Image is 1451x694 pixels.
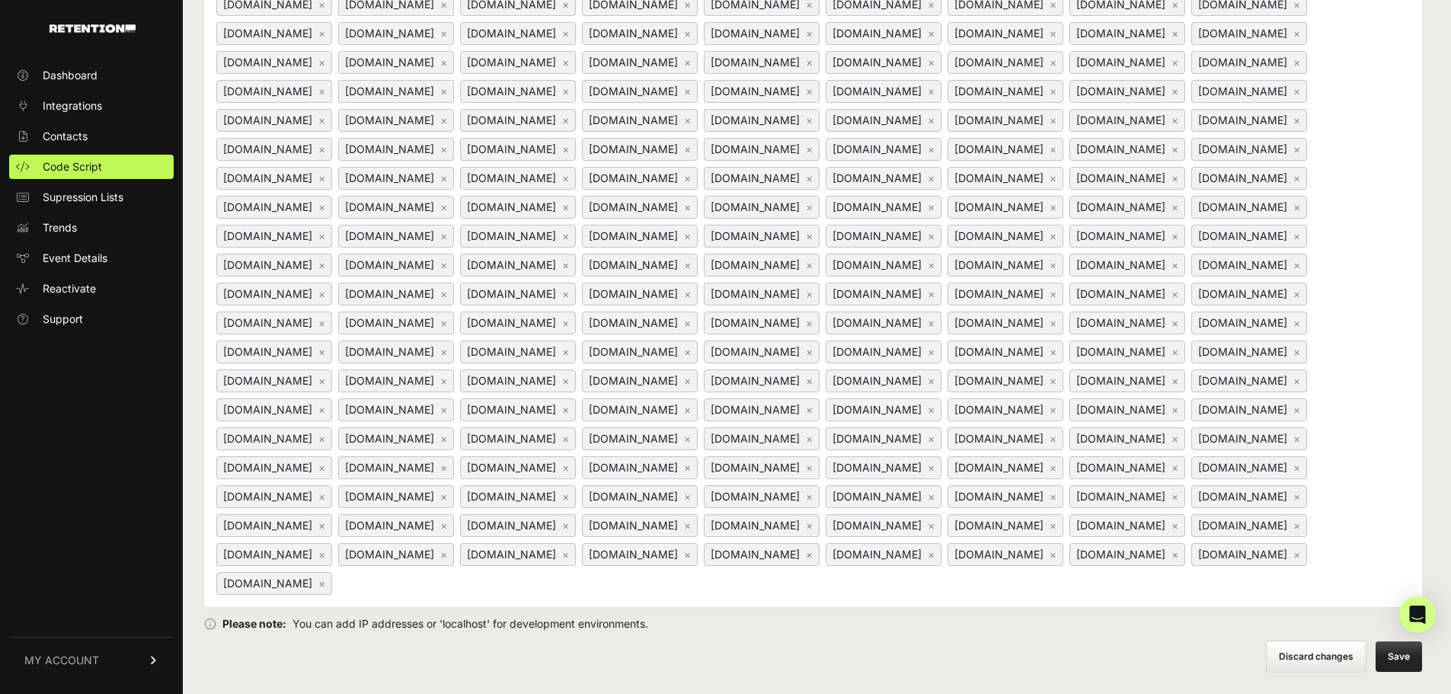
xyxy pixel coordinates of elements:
a: × [562,374,569,387]
div: [DOMAIN_NAME] [826,167,941,190]
a: × [562,316,569,329]
div: [DOMAIN_NAME] [338,167,454,190]
a: × [1050,345,1056,358]
a: × [440,490,447,503]
span: Dashboard [43,68,97,83]
a: × [1293,142,1300,155]
a: × [684,200,691,213]
div: [DOMAIN_NAME] [216,51,332,74]
div: [DOMAIN_NAME] [826,138,941,161]
a: × [562,258,569,271]
a: × [440,229,447,242]
a: × [928,403,935,416]
a: × [440,403,447,416]
a: × [928,56,935,69]
a: × [1171,229,1178,242]
a: × [806,345,813,358]
div: [DOMAIN_NAME] [460,80,576,103]
a: × [562,432,569,445]
a: × [684,229,691,242]
a: × [684,345,691,358]
div: [DOMAIN_NAME] [582,254,698,277]
span: Integrations [43,98,102,114]
div: [DOMAIN_NAME] [948,80,1063,103]
div: [DOMAIN_NAME] [1069,22,1185,45]
a: × [318,200,325,213]
div: [DOMAIN_NAME] [704,80,820,103]
a: Support [9,307,174,331]
span: Code Script [43,159,102,174]
a: × [562,287,569,300]
a: × [440,114,447,126]
div: [DOMAIN_NAME] [582,22,698,45]
a: × [1171,56,1178,69]
a: × [684,519,691,532]
div: [DOMAIN_NAME] [582,138,698,161]
div: [DOMAIN_NAME] [1069,138,1185,161]
a: × [318,258,325,271]
a: × [1050,114,1056,126]
a: Contacts [9,124,174,149]
a: × [1171,27,1178,40]
a: × [1050,171,1056,184]
div: [DOMAIN_NAME] [582,80,698,103]
a: × [1050,85,1056,98]
div: [DOMAIN_NAME] [1191,254,1307,277]
div: [DOMAIN_NAME] [826,196,941,219]
div: [DOMAIN_NAME] [338,109,454,132]
a: × [684,548,691,561]
a: × [684,287,691,300]
a: Trends [9,216,174,240]
a: × [1171,171,1178,184]
a: × [562,114,569,126]
a: × [928,548,935,561]
div: [DOMAIN_NAME] [460,225,576,248]
a: × [928,287,935,300]
div: [DOMAIN_NAME] [1191,22,1307,45]
div: [DOMAIN_NAME] [948,51,1063,74]
div: [DOMAIN_NAME] [216,196,332,219]
div: [DOMAIN_NAME] [460,22,576,45]
a: × [928,85,935,98]
a: × [440,374,447,387]
a: MY ACCOUNT [9,637,174,683]
div: [DOMAIN_NAME] [216,283,332,305]
a: × [1171,490,1178,503]
a: × [928,316,935,329]
div: [DOMAIN_NAME] [582,51,698,74]
a: × [1293,519,1300,532]
a: × [318,229,325,242]
a: × [1171,85,1178,98]
div: [DOMAIN_NAME] [826,254,941,277]
a: Supression Lists [9,185,174,209]
a: × [318,345,325,358]
a: × [1171,142,1178,155]
a: × [318,577,325,590]
a: × [562,548,569,561]
a: × [806,258,813,271]
div: [DOMAIN_NAME] [826,22,941,45]
a: × [684,142,691,155]
div: [DOMAIN_NAME] [1069,109,1185,132]
a: × [1050,432,1056,445]
a: × [562,142,569,155]
div: [DOMAIN_NAME] [216,22,332,45]
a: × [440,56,447,69]
a: × [440,461,447,474]
a: × [1293,85,1300,98]
div: [DOMAIN_NAME] [1191,196,1307,219]
a: × [684,316,691,329]
div: [DOMAIN_NAME] [338,254,454,277]
div: [DOMAIN_NAME] [704,22,820,45]
div: [DOMAIN_NAME] [460,138,576,161]
a: × [562,461,569,474]
a: × [440,85,447,98]
div: [DOMAIN_NAME] [826,51,941,74]
div: [DOMAIN_NAME] [948,196,1063,219]
a: × [806,287,813,300]
div: [DOMAIN_NAME] [460,167,576,190]
div: [DOMAIN_NAME] [704,283,820,305]
a: × [1293,287,1300,300]
a: × [1050,287,1056,300]
div: [DOMAIN_NAME] [338,196,454,219]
